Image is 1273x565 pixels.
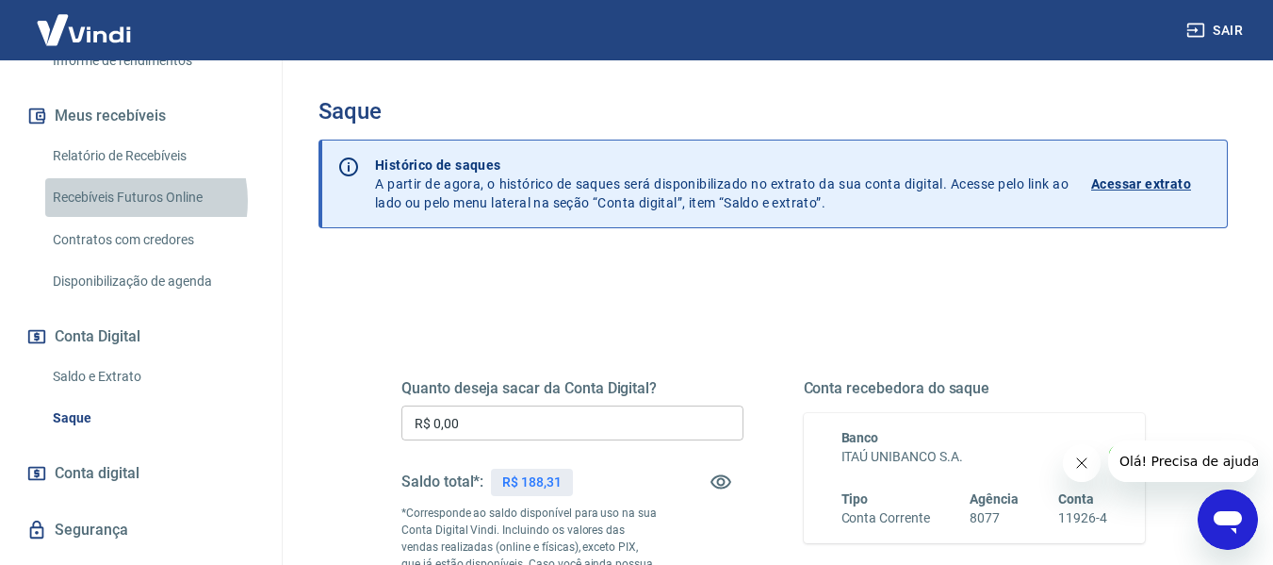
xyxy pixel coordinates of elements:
[502,473,562,492] p: R$ 188,31
[841,508,930,528] h6: Conta Corrente
[45,42,259,80] a: Informe de rendimentos
[841,491,869,507] span: Tipo
[970,508,1019,528] h6: 8077
[401,473,483,491] h5: Saldo total*:
[23,509,259,551] a: Segurança
[45,221,259,259] a: Contratos com credores
[318,98,1228,125] h3: Saque
[375,156,1069,174] p: Histórico de saques
[1058,491,1094,507] span: Conta
[45,357,259,396] a: Saldo e Extrato
[23,1,145,58] img: Vindi
[1183,13,1250,48] button: Sair
[11,13,158,28] span: Olá! Precisa de ajuda?
[45,178,259,217] a: Recebíveis Futuros Online
[1063,444,1101,482] iframe: Fechar mensagem
[45,137,259,175] a: Relatório de Recebíveis
[45,262,259,301] a: Disponibilização de agenda
[804,379,1146,398] h5: Conta recebedora do saque
[970,491,1019,507] span: Agência
[23,316,259,357] button: Conta Digital
[1058,508,1107,528] h6: 11926-4
[841,447,1108,467] h6: ITAÚ UNIBANCO S.A.
[1198,490,1258,550] iframe: Botão para abrir a janela de mensagens
[55,460,139,487] span: Conta digital
[401,379,743,398] h5: Quanto deseja sacar da Conta Digital?
[23,95,259,137] button: Meus recebíveis
[375,156,1069,212] p: A partir de agora, o histórico de saques será disponibilizado no extrato da sua conta digital. Ac...
[45,399,259,438] a: Saque
[1091,156,1212,212] a: Acessar extrato
[1091,174,1191,193] p: Acessar extrato
[1108,440,1258,482] iframe: Mensagem da empresa
[841,430,879,445] span: Banco
[23,453,259,494] a: Conta digital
